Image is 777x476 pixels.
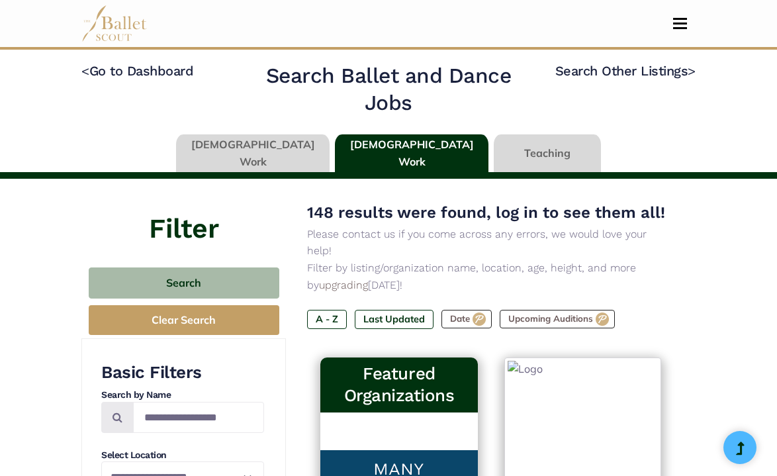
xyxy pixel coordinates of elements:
h3: Basic Filters [101,361,264,384]
label: Upcoming Auditions [500,310,615,328]
li: [DEMOGRAPHIC_DATA] Work [332,134,491,173]
button: Search [89,267,279,299]
a: <Go to Dashboard [81,63,193,79]
h4: Select Location [101,449,264,462]
a: Search Other Listings> [555,63,696,79]
a: upgrading [319,279,368,291]
h4: Search by Name [101,389,264,402]
h4: Filter [81,179,286,248]
button: Clear Search [89,305,279,335]
span: 148 results were found, log in to see them all! [307,203,665,222]
code: < [81,62,89,79]
li: [DEMOGRAPHIC_DATA] Work [173,134,332,173]
input: Search by names... [133,402,264,433]
label: Last Updated [355,310,434,328]
code: > [688,62,696,79]
p: Please contact us if you come across any errors, we would love your help! [307,226,674,260]
button: Toggle navigation [664,17,696,30]
h3: Featured Organizations [331,363,467,407]
label: Date [441,310,492,328]
h2: Search Ballet and Dance Jobs [258,62,519,117]
label: A - Z [307,310,347,328]
li: Teaching [491,134,604,173]
p: Filter by listing/organization name, location, age, height, and more by [DATE]! [307,260,674,293]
